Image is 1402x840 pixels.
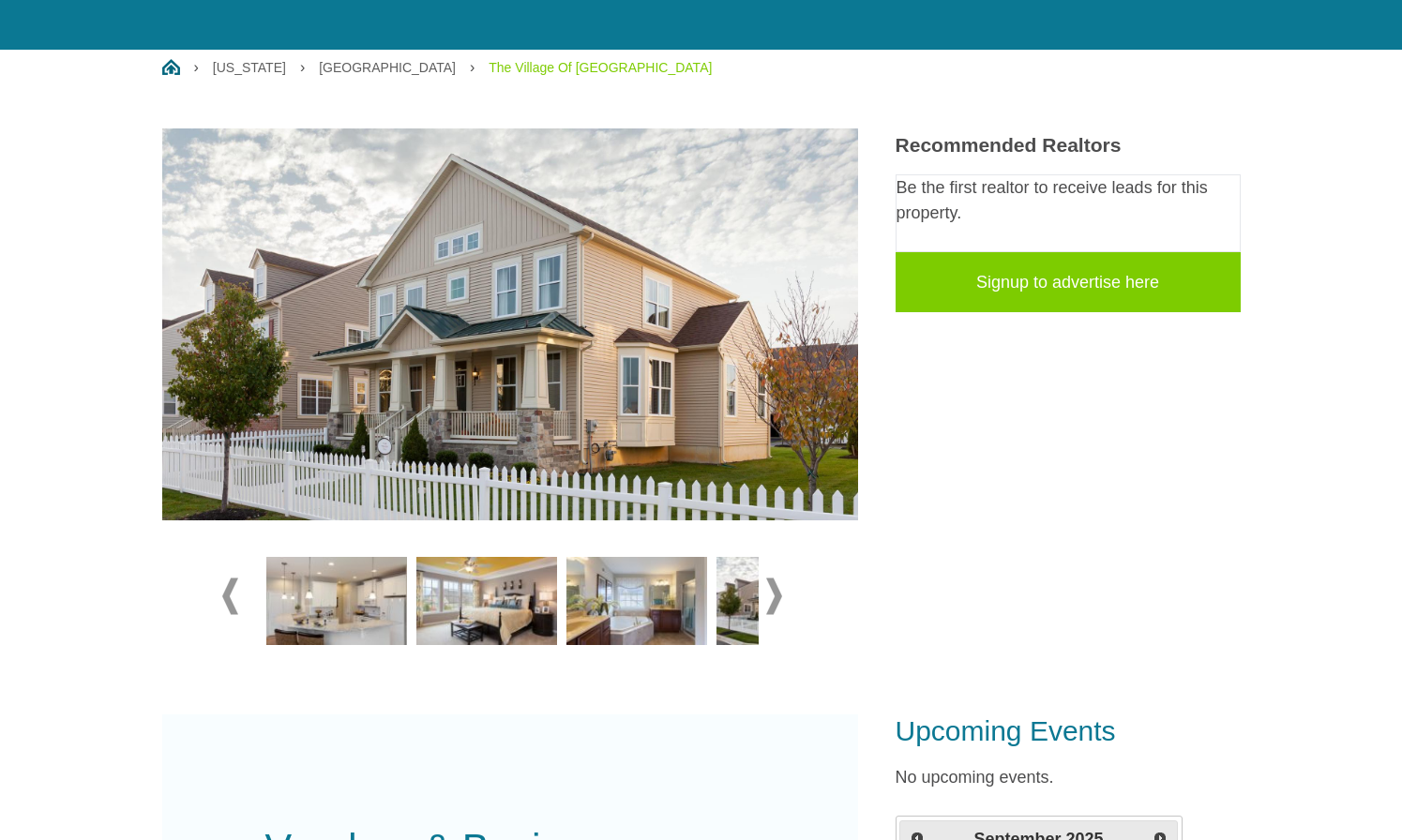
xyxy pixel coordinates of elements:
[896,133,1241,157] h3: Recommended Realtors
[213,60,286,75] a: [US_STATE]
[319,60,456,75] a: [GEOGRAPHIC_DATA]
[896,714,1241,748] h3: Upcoming Events
[896,252,1241,312] a: Signup to advertise here
[897,175,1240,226] p: Be the first realtor to receive leads for this property.
[896,765,1241,790] p: No upcoming events.
[489,60,712,75] a: The Village Of [GEOGRAPHIC_DATA]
